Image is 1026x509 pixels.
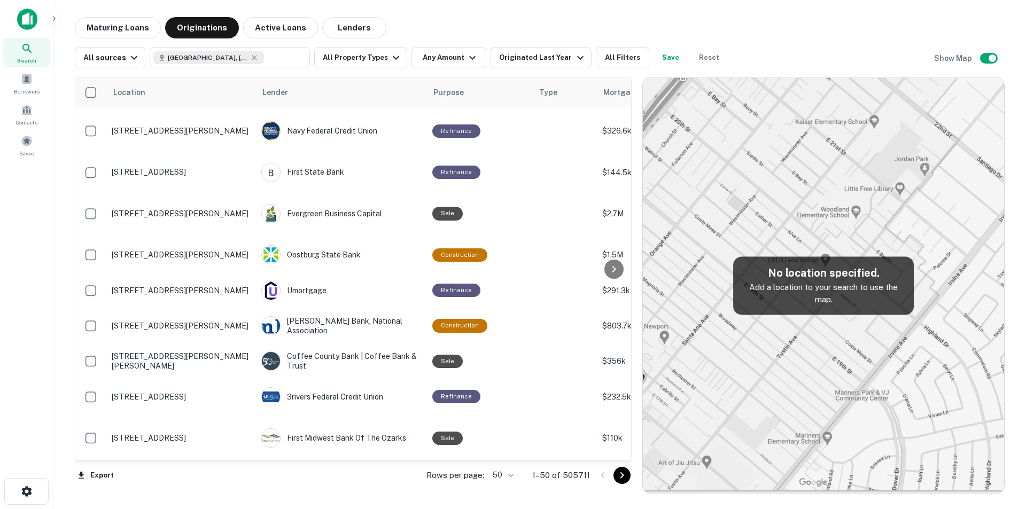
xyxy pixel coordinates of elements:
[602,355,709,367] p: $356k
[654,47,688,68] button: Save your search to get updates of matches that match your search criteria.
[432,390,480,403] div: This loan purpose was for refinancing
[168,53,248,62] span: [GEOGRAPHIC_DATA], [GEOGRAPHIC_DATA]
[165,17,239,38] button: Originations
[488,467,515,483] div: 50
[602,432,709,444] p: $110k
[433,86,478,99] span: Purpose
[14,87,40,96] span: Borrowers
[243,17,318,38] button: Active Loans
[112,167,251,177] p: [STREET_ADDRESS]
[256,77,427,107] th: Lender
[112,321,251,331] p: [STREET_ADDRESS][PERSON_NAME]
[261,387,422,406] div: 3rivers Federal Credit Union
[322,17,386,38] button: Lenders
[491,47,591,68] button: Originated Last Year
[602,125,709,137] p: $326.6k
[112,286,251,295] p: [STREET_ADDRESS][PERSON_NAME]
[432,207,463,220] div: Sale
[427,77,533,107] th: Purpose
[613,467,631,484] button: Go to next page
[112,433,251,443] p: [STREET_ADDRESS]
[3,69,50,98] a: Borrowers
[112,392,251,402] p: [STREET_ADDRESS]
[75,467,116,483] button: Export
[106,77,256,107] th: Location
[533,77,597,107] th: Type
[432,166,480,179] div: This loan purpose was for refinancing
[113,86,159,99] span: Location
[17,56,36,65] span: Search
[432,124,480,138] div: This loan purpose was for refinancing
[432,248,487,262] div: This loan purpose was for construction
[262,429,280,447] img: picture
[934,52,974,64] h6: Show Map
[314,47,407,68] button: All Property Types
[602,285,709,296] p: $291.3k
[262,122,280,140] img: picture
[261,316,422,335] div: [PERSON_NAME] Bank, National Association
[261,281,422,300] div: Umortgage
[3,38,50,67] a: Search
[643,77,1004,494] img: map-placeholder.webp
[261,351,422,371] div: Coffee County Bank | Coffee Bank & Trust
[532,469,590,482] p: 1–50 of 505711
[261,428,422,448] div: First Midwest Bank Of The Ozarks
[597,77,714,107] th: Mortgage Amount
[75,47,145,68] button: All sources
[539,86,557,99] span: Type
[261,245,422,264] div: Oostburg State Bank
[602,320,709,332] p: $803.7k
[262,246,280,264] img: picture
[602,208,709,220] p: $2.7M
[602,249,709,261] p: $1.5M
[83,51,141,64] div: All sources
[742,265,905,281] h5: No location specified.
[3,100,50,129] a: Contacts
[16,118,37,127] span: Contacts
[261,121,422,140] div: Navy Federal Credit Union
[262,163,280,182] img: bankfsb.com.png
[432,319,487,332] div: This loan purpose was for construction
[261,163,422,182] div: First State Bank
[432,432,463,445] div: Sale
[411,47,486,68] button: Any Amount
[596,47,649,68] button: All Filters
[499,51,586,64] div: Originated Last Year
[262,317,280,335] img: picture
[19,149,35,158] span: Saved
[602,167,709,178] p: $144.5k
[262,281,280,300] img: picture
[112,351,251,371] p: [STREET_ADDRESS][PERSON_NAME][PERSON_NAME]
[262,352,280,370] img: picture
[426,469,484,482] p: Rows per page:
[3,131,50,160] a: Saved
[432,284,480,297] div: This loan purpose was for refinancing
[973,424,1026,475] iframe: Chat Widget
[432,355,463,368] div: Sale
[602,391,709,403] p: $232.5k
[112,126,251,136] p: [STREET_ADDRESS][PERSON_NAME]
[112,250,251,260] p: [STREET_ADDRESS][PERSON_NAME]
[692,47,726,68] button: Reset
[262,86,288,99] span: Lender
[261,204,422,223] div: Evergreen Business Capital
[262,205,280,223] img: picture
[742,281,905,306] p: Add a location to your search to use the map.
[262,388,280,406] img: picture
[112,209,251,218] p: [STREET_ADDRESS][PERSON_NAME]
[75,17,161,38] button: Maturing Loans
[17,9,37,30] img: capitalize-icon.png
